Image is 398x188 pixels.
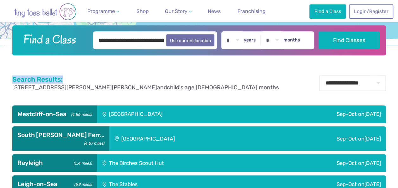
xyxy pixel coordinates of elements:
h2: Find a Class [18,31,89,47]
h3: South [PERSON_NAME] Ferr… [17,131,104,139]
a: Our Story [162,5,194,18]
h2: Search Results: [12,75,279,84]
img: Google [2,37,22,46]
label: months [283,37,300,43]
h3: Westcliff-on-Sea [17,110,92,118]
span: [DATE] [364,111,381,117]
span: [DATE] [364,135,381,142]
span: Our Story [165,8,187,14]
small: (5.9 miles) [72,180,92,187]
h3: Leigh-on-Sea [17,180,92,188]
small: (4.87 miles) [82,139,104,146]
a: News [205,5,223,18]
span: News [208,8,221,14]
small: (4.86 miles) [69,110,92,117]
div: [GEOGRAPHIC_DATA] [97,105,260,123]
small: (5.4 miles) [71,159,92,166]
a: Shop [134,5,151,18]
div: The Birches Scout Hut [97,154,262,172]
a: Franchising [235,5,268,18]
span: Franchising [237,8,266,14]
div: Sep-Oct on [262,154,386,172]
span: Shop [136,8,149,14]
span: child's age [DEMOGRAPHIC_DATA] months [167,84,279,91]
a: Find a Class [309,4,346,18]
h3: Rayleigh [17,159,92,167]
button: Use current location [166,34,215,46]
img: tiny toes ballet [7,3,83,20]
span: [DATE] [364,160,381,166]
a: Programme [85,5,122,18]
div: Sep-Oct on [266,126,386,151]
p: and [12,84,279,91]
a: Open this area in Google Maps (opens a new window) [2,37,22,46]
span: Programme [87,8,115,14]
span: [STREET_ADDRESS][PERSON_NAME][PERSON_NAME] [12,84,157,91]
span: [DATE] [364,181,381,187]
label: years [244,37,256,43]
div: [GEOGRAPHIC_DATA] [109,126,266,151]
div: Sep-Oct on [260,105,386,123]
a: Login/Register [349,4,393,18]
button: Find Classes [319,31,380,49]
